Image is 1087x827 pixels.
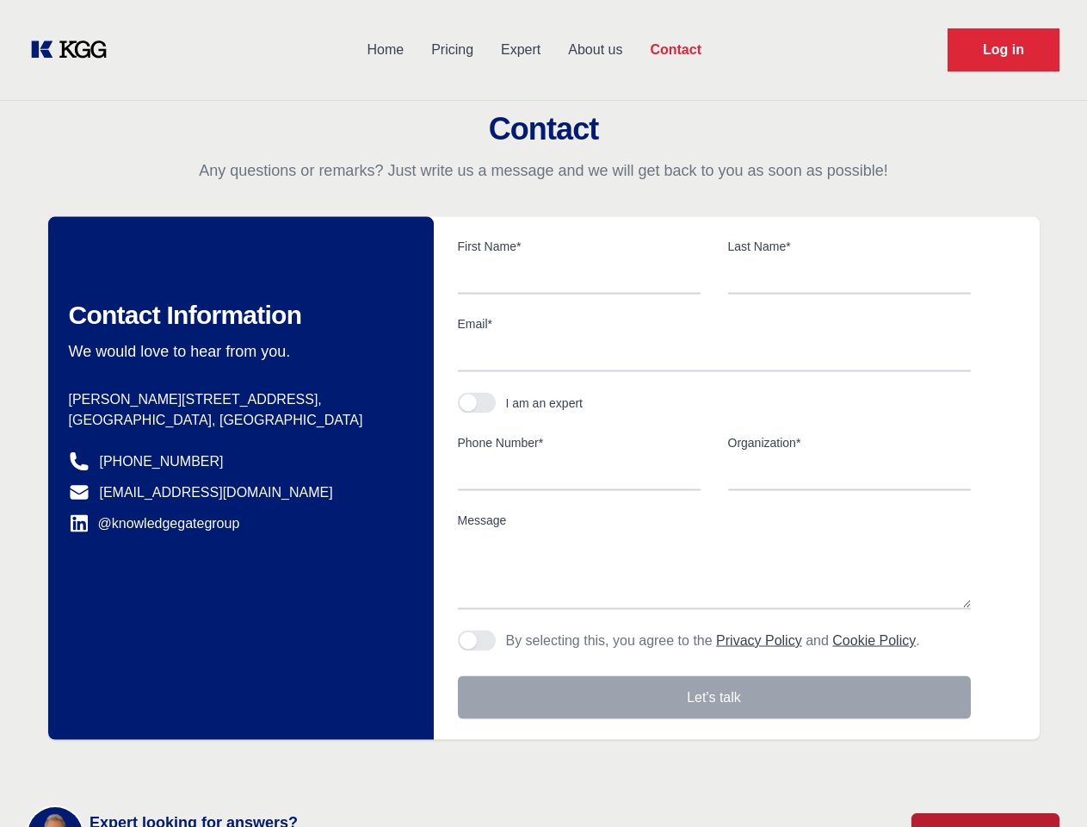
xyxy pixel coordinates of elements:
p: By selecting this, you agree to the and . [506,631,920,651]
a: Expert [487,28,554,72]
p: [PERSON_NAME][STREET_ADDRESS], [69,389,406,410]
a: Request Demo [948,28,1059,72]
label: Last Name* [728,238,971,255]
label: First Name* [458,238,701,255]
a: Cookie Policy [832,633,916,648]
button: Let's talk [458,676,971,719]
a: [PHONE_NUMBER] [100,451,224,472]
a: Privacy Policy [716,633,802,648]
a: @knowledgegategroup [69,513,240,534]
a: [EMAIL_ADDRESS][DOMAIN_NAME] [100,482,333,503]
iframe: Chat Widget [1001,744,1087,827]
h2: Contact [21,112,1066,146]
label: Phone Number* [458,434,701,451]
div: I am an expert [506,395,584,412]
a: About us [554,28,636,72]
p: We would love to hear from you. [69,341,406,362]
label: Email* [458,315,971,333]
a: Home [353,28,417,72]
p: Any questions or remarks? Just write us a message and we will get back to you as soon as possible! [21,160,1066,181]
p: [GEOGRAPHIC_DATA], [GEOGRAPHIC_DATA] [69,410,406,431]
h2: Contact Information [69,300,406,331]
a: Pricing [417,28,487,72]
a: Contact [636,28,715,72]
label: Message [458,512,971,529]
label: Organization* [728,434,971,451]
a: KOL Knowledge Platform: Talk to Key External Experts (KEE) [28,36,120,64]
